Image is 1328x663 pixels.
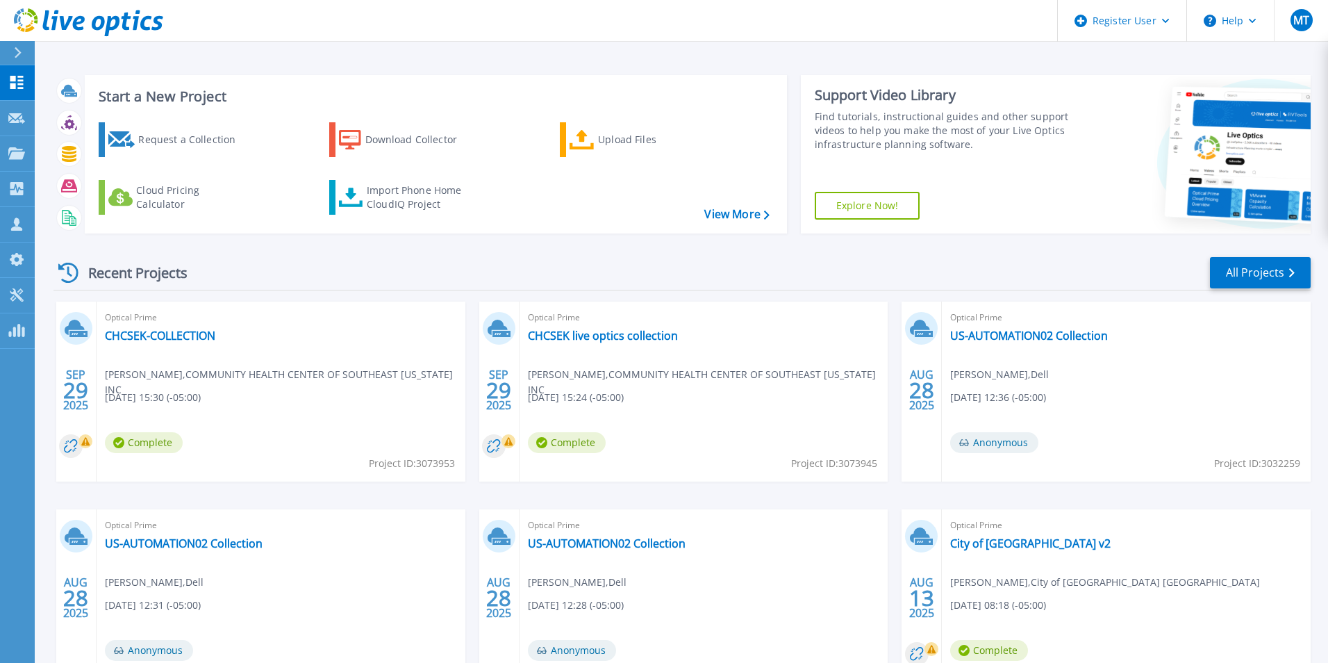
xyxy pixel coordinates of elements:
span: [DATE] 12:36 (-05:00) [950,390,1046,405]
span: [PERSON_NAME] , Dell [950,367,1049,382]
span: Optical Prime [950,310,1302,325]
span: Complete [950,640,1028,661]
h3: Start a New Project [99,89,769,104]
div: AUG 2025 [908,573,935,623]
a: Download Collector [329,122,484,157]
span: Optical Prime [950,518,1302,533]
span: Project ID: 3073945 [791,456,877,471]
span: [DATE] 15:24 (-05:00) [528,390,624,405]
a: US-AUTOMATION02 Collection [950,329,1108,343]
a: US-AUTOMATION02 Collection [105,537,263,550]
span: [DATE] 15:30 (-05:00) [105,390,201,405]
span: Complete [528,432,606,453]
span: [DATE] 12:31 (-05:00) [105,598,201,613]
a: Cloud Pricing Calculator [99,180,254,215]
a: City of [GEOGRAPHIC_DATA] v2 [950,537,1111,550]
div: Import Phone Home CloudIQ Project [367,183,475,211]
span: Optical Prime [528,310,880,325]
span: MT [1293,15,1309,26]
div: Support Video Library [815,86,1074,104]
a: Request a Collection [99,122,254,157]
span: 13 [909,592,934,604]
div: SEP 2025 [63,365,89,416]
span: Anonymous [950,432,1038,453]
div: Cloud Pricing Calculator [136,183,247,211]
div: AUG 2025 [485,573,512,623]
span: [DATE] 12:28 (-05:00) [528,598,624,613]
span: [PERSON_NAME] , COMMUNITY HEALTH CENTER OF SOUTHEAST [US_STATE] INC [105,367,465,398]
span: Anonymous [105,640,193,661]
div: AUG 2025 [908,365,935,416]
a: View More [704,208,769,221]
span: [PERSON_NAME] , Dell [105,575,204,590]
div: Find tutorials, instructional guides and other support videos to help you make the most of your L... [815,110,1074,152]
span: Project ID: 3073953 [369,456,455,471]
span: 29 [486,384,511,396]
span: [PERSON_NAME] , COMMUNITY HEALTH CENTER OF SOUTHEAST [US_STATE] INC [528,367,888,398]
div: Recent Projects [53,256,206,290]
span: 28 [909,384,934,396]
span: [PERSON_NAME] , Dell [528,575,626,590]
span: Project ID: 3032259 [1214,456,1300,471]
div: AUG 2025 [63,573,89,623]
a: Upload Files [560,122,715,157]
span: [PERSON_NAME] , City of [GEOGRAPHIC_DATA] [GEOGRAPHIC_DATA] [950,575,1260,590]
span: 28 [63,592,88,604]
a: US-AUTOMATION02 Collection [528,537,686,550]
span: Complete [105,432,183,453]
span: Optical Prime [105,310,457,325]
span: Optical Prime [105,518,457,533]
a: Explore Now! [815,192,920,220]
div: Upload Files [598,126,709,154]
a: CHCSEK live optics collection [528,329,678,343]
a: All Projects [1210,257,1311,288]
span: Anonymous [528,640,616,661]
div: SEP 2025 [485,365,512,416]
div: Request a Collection [138,126,249,154]
span: 29 [63,384,88,396]
span: Optical Prime [528,518,880,533]
span: 28 [486,592,511,604]
a: CHCSEK-COLLECTION [105,329,215,343]
div: Download Collector [365,126,476,154]
span: [DATE] 08:18 (-05:00) [950,598,1046,613]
